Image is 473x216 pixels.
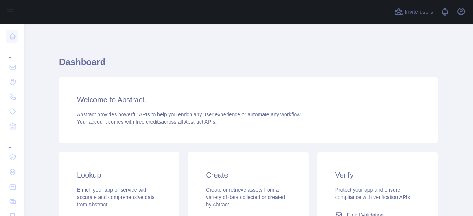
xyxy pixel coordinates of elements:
[335,170,420,180] h3: Verify
[393,6,435,18] button: Invite users
[206,187,285,208] span: Create or retrieve assets from a variety of data collected or created by Abtract
[136,119,161,125] span: free credits
[77,187,155,208] span: Enrich your app or service with accurate and comprehensive data from Abstract
[77,119,217,125] span: Your account comes with across all Abstract APIs.
[405,8,433,16] span: Invite users
[6,134,18,149] div: ...
[77,112,302,117] span: Abstract provides powerful APIs to help you enrich any user experience or automate any workflow.
[6,44,18,59] div: ...
[77,170,161,180] h3: Lookup
[335,187,410,200] span: Protect your app and ensure compliance with verification APIs
[77,95,420,105] h3: Welcome to Abstract.
[59,56,438,74] h1: Dashboard
[206,170,290,180] h3: Create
